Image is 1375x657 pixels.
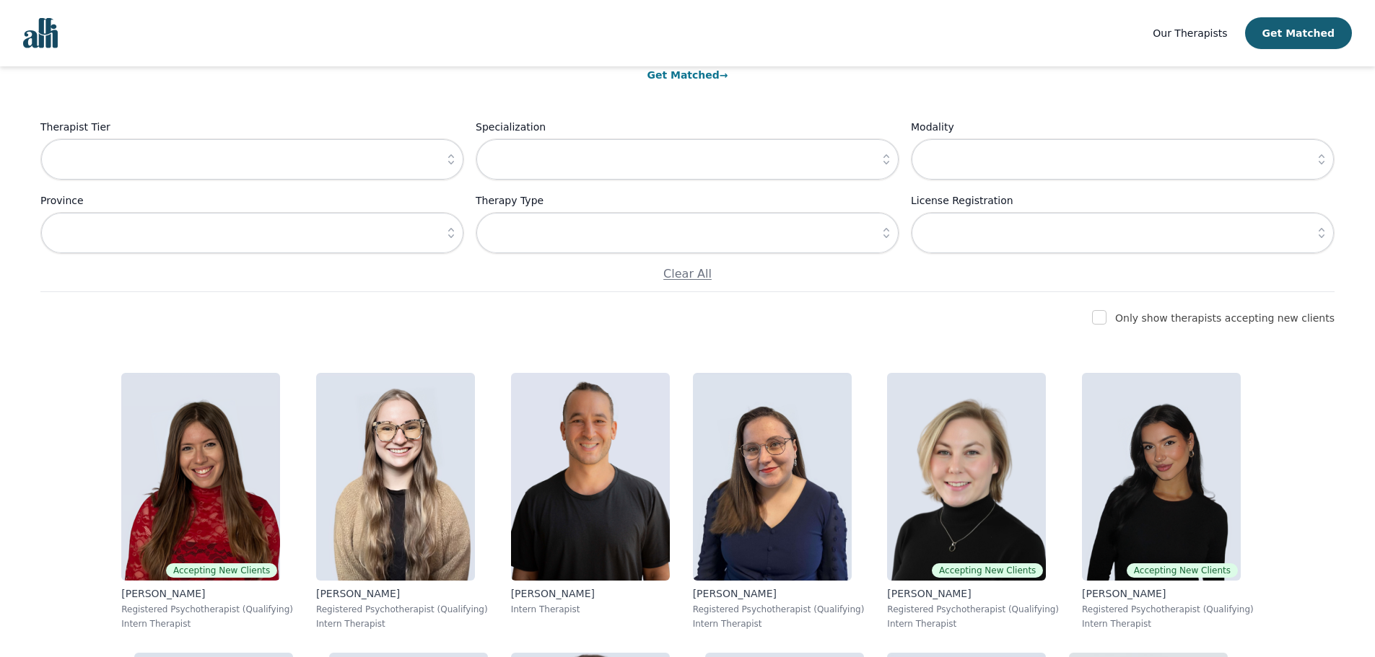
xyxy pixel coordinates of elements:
label: Modality [911,118,1335,136]
a: Faith_Woodley[PERSON_NAME]Registered Psychotherapist (Qualifying)Intern Therapist [305,361,499,641]
label: License Registration [911,192,1335,209]
p: Intern Therapist [316,618,488,630]
p: [PERSON_NAME] [121,586,293,601]
img: Alisha_Levine [121,373,280,581]
p: Intern Therapist [511,604,670,615]
a: Jocelyn_CrawfordAccepting New Clients[PERSON_NAME]Registered Psychotherapist (Qualifying)Intern T... [876,361,1070,641]
a: Our Therapists [1153,25,1227,42]
a: Vanessa_McCulloch[PERSON_NAME]Registered Psychotherapist (Qualifying)Intern Therapist [681,361,876,641]
p: Clear All [40,265,1335,283]
span: Accepting New Clients [932,563,1043,578]
button: Get Matched [1245,17,1352,49]
p: Intern Therapist [693,618,865,630]
p: Intern Therapist [1082,618,1254,630]
a: Get Matched [647,69,728,81]
img: alli logo [23,18,58,48]
span: Our Therapists [1153,27,1227,39]
label: Province [40,192,464,209]
label: Only show therapists accepting new clients [1115,312,1335,324]
a: Alyssa_TweedieAccepting New Clients[PERSON_NAME]Registered Psychotherapist (Qualifying)Intern The... [1070,361,1265,641]
p: Registered Psychotherapist (Qualifying) [693,604,865,615]
label: Therapist Tier [40,118,464,136]
img: Kavon_Banejad [511,373,670,581]
img: Vanessa_McCulloch [693,373,852,581]
span: → [720,69,728,81]
a: Kavon_Banejad[PERSON_NAME]Intern Therapist [499,361,681,641]
p: Registered Psychotherapist (Qualifying) [316,604,488,615]
p: Registered Psychotherapist (Qualifying) [1082,604,1254,615]
label: Therapy Type [476,192,899,209]
p: Intern Therapist [887,618,1059,630]
p: [PERSON_NAME] [693,586,865,601]
p: [PERSON_NAME] [511,586,670,601]
label: Specialization [476,118,899,136]
span: Accepting New Clients [166,563,277,578]
p: [PERSON_NAME] [887,586,1059,601]
span: Accepting New Clients [1127,563,1238,578]
p: Intern Therapist [121,618,293,630]
p: Registered Psychotherapist (Qualifying) [121,604,293,615]
img: Faith_Woodley [316,373,475,581]
img: Alyssa_Tweedie [1082,373,1241,581]
p: Registered Psychotherapist (Qualifying) [887,604,1059,615]
img: Jocelyn_Crawford [887,373,1046,581]
p: [PERSON_NAME] [1082,586,1254,601]
a: Alisha_LevineAccepting New Clients[PERSON_NAME]Registered Psychotherapist (Qualifying)Intern Ther... [110,361,305,641]
p: [PERSON_NAME] [316,586,488,601]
